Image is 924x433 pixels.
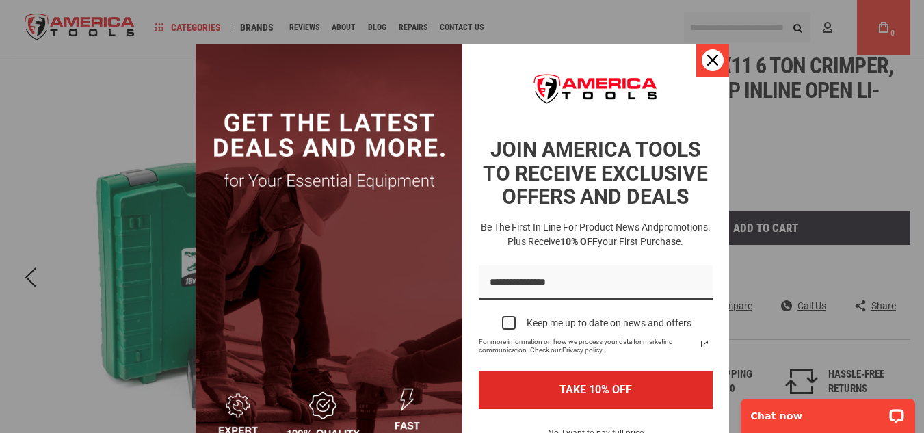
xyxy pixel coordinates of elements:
[696,336,713,352] a: Read our Privacy Policy
[479,338,696,354] span: For more information on how we process your data for marketing communication. Check our Privacy p...
[696,44,729,77] button: Close
[707,55,718,66] svg: close icon
[732,390,924,433] iframe: LiveChat chat widget
[696,336,713,352] svg: link icon
[483,137,708,209] strong: JOIN AMERICA TOOLS TO RECEIVE EXCLUSIVE OFFERS AND DEALS
[479,371,713,408] button: TAKE 10% OFF
[527,317,691,329] div: Keep me up to date on news and offers
[560,236,598,247] strong: 10% OFF
[479,265,713,300] input: Email field
[476,220,715,249] h3: Be the first in line for product news and
[507,222,711,247] span: promotions. Plus receive your first purchase.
